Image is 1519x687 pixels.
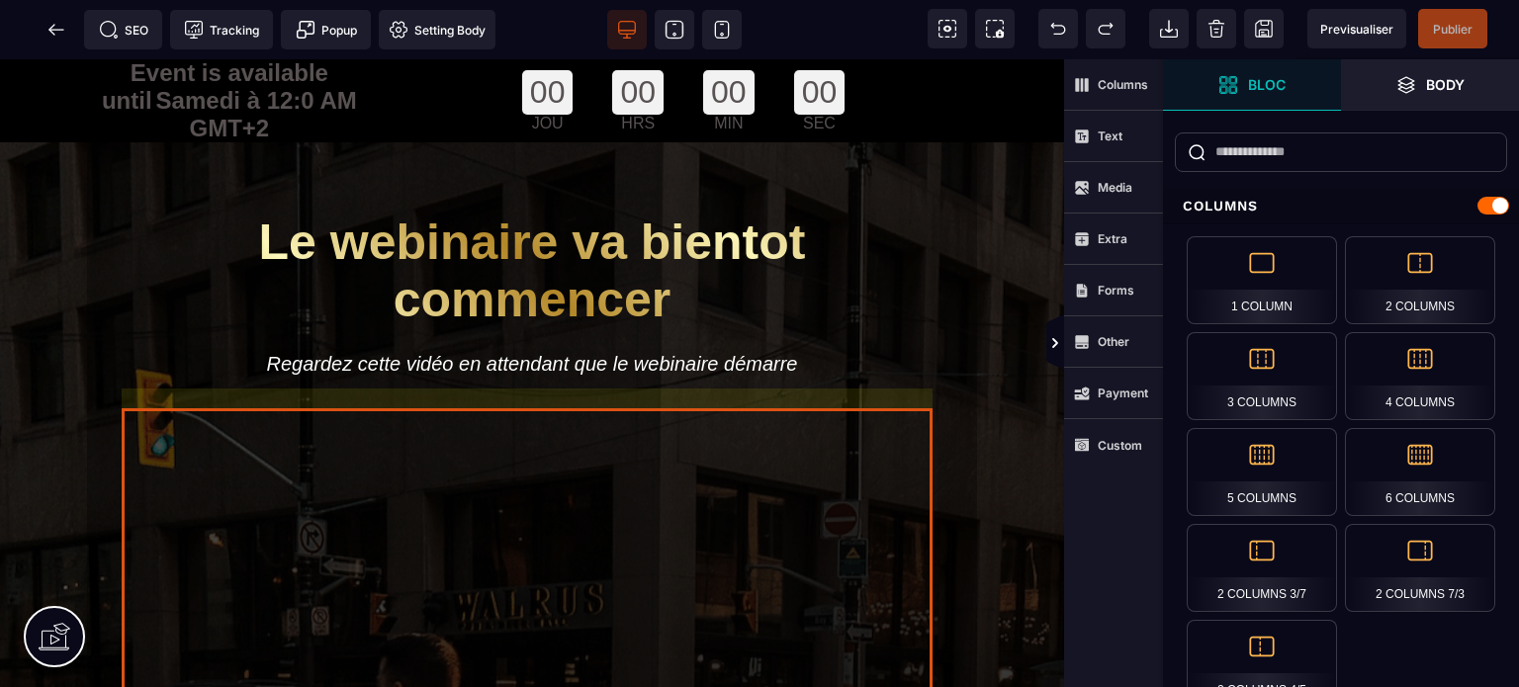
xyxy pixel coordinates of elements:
strong: Forms [1098,283,1134,298]
span: Previsualiser [1320,22,1393,37]
div: MIN [703,55,755,73]
span: Popup [296,20,357,40]
div: 4 Columns [1345,332,1495,420]
div: SEC [794,55,846,73]
div: 1 Column [1187,236,1337,324]
h2: Le webinaire va bientot commencer [127,144,938,279]
span: Open Blocks [1163,59,1341,111]
div: 2 Columns [1345,236,1495,324]
div: JOU [522,55,574,73]
div: 3 Columns [1187,332,1337,420]
strong: Media [1098,180,1132,195]
div: 2 Columns 7/3 [1345,524,1495,612]
strong: Body [1426,77,1465,92]
div: HRS [612,55,664,73]
span: Samedi à 12:0 AM GMT+2 [156,28,357,82]
strong: Bloc [1248,77,1286,92]
span: Preview [1307,9,1406,48]
strong: Extra [1098,231,1127,246]
strong: Payment [1098,386,1148,400]
span: Setting Body [389,20,486,40]
span: View components [928,9,967,48]
span: Publier [1433,22,1473,37]
span: Screenshot [975,9,1015,48]
div: Columns [1163,188,1519,224]
i: Regardez cette vidéo en attendant que le webinaire démarre [266,294,797,316]
div: 00 [794,11,846,55]
span: Tracking [184,20,259,40]
div: 6 Columns [1345,428,1495,516]
strong: Custom [1098,438,1142,453]
div: 00 [612,11,664,55]
strong: Other [1098,334,1129,349]
div: 00 [703,11,755,55]
span: Open Layer Manager [1341,59,1519,111]
div: 2 Columns 3/7 [1187,524,1337,612]
div: 00 [522,11,574,55]
strong: Text [1098,129,1122,143]
strong: Columns [1098,77,1148,92]
div: 5 Columns [1187,428,1337,516]
span: SEO [99,20,148,40]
